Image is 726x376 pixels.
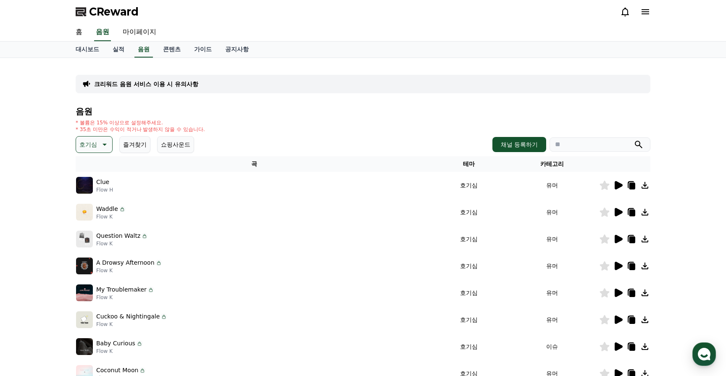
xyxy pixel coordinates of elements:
p: 호기심 [79,139,97,150]
th: 카테고리 [505,156,599,172]
td: 유머 [505,226,599,252]
td: 유머 [505,306,599,333]
p: A Drowsy Afternoon [96,258,155,267]
th: 테마 [433,156,505,172]
img: music [76,231,93,247]
p: Question Waltz [96,231,140,240]
td: 호기심 [433,199,505,226]
a: 마이페이지 [116,24,163,41]
button: 채널 등록하기 [492,137,546,152]
a: 공지사항 [218,42,255,58]
a: CReward [76,5,139,18]
a: 크리워드 음원 서비스 이용 시 유의사항 [94,80,198,88]
img: music [76,258,93,274]
td: 유머 [505,172,599,199]
img: music [76,284,93,301]
p: Cuckoo & Nightingale [96,312,160,321]
a: 콘텐츠 [156,42,187,58]
img: music [76,177,93,194]
a: 음원 [134,42,153,58]
img: music [76,311,93,328]
td: 유머 [505,199,599,226]
img: music [76,338,93,355]
img: music [76,204,93,221]
p: * 35초 미만은 수익이 적거나 발생하지 않을 수 있습니다. [76,126,205,133]
a: 실적 [106,42,131,58]
a: 대시보드 [69,42,106,58]
th: 곡 [76,156,433,172]
p: My Troublemaker [96,285,147,294]
a: 음원 [94,24,111,41]
p: Flow K [96,267,162,274]
p: Clue [96,178,109,187]
a: 가이드 [187,42,218,58]
td: 호기심 [433,306,505,333]
td: 호기심 [433,226,505,252]
p: Flow K [96,321,167,328]
p: * 볼륨은 15% 이상으로 설정해주세요. [76,119,205,126]
p: Waddle [96,205,118,213]
td: 유머 [505,279,599,306]
p: Flow K [96,240,148,247]
td: 호기심 [433,252,505,279]
p: Flow K [96,213,126,220]
p: Flow K [96,348,143,355]
span: CReward [89,5,139,18]
td: 이슈 [505,333,599,360]
td: 호기심 [433,172,505,199]
p: Flow K [96,294,154,301]
p: Coconut Moon [96,366,138,375]
td: 유머 [505,252,599,279]
a: 홈 [69,24,89,41]
p: Baby Curious [96,339,135,348]
button: 쇼핑사운드 [157,136,194,153]
h4: 음원 [76,107,650,116]
button: 즐겨찾기 [119,136,150,153]
td: 호기심 [433,333,505,360]
td: 호기심 [433,279,505,306]
button: 호기심 [76,136,113,153]
p: Flow H [96,187,113,193]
